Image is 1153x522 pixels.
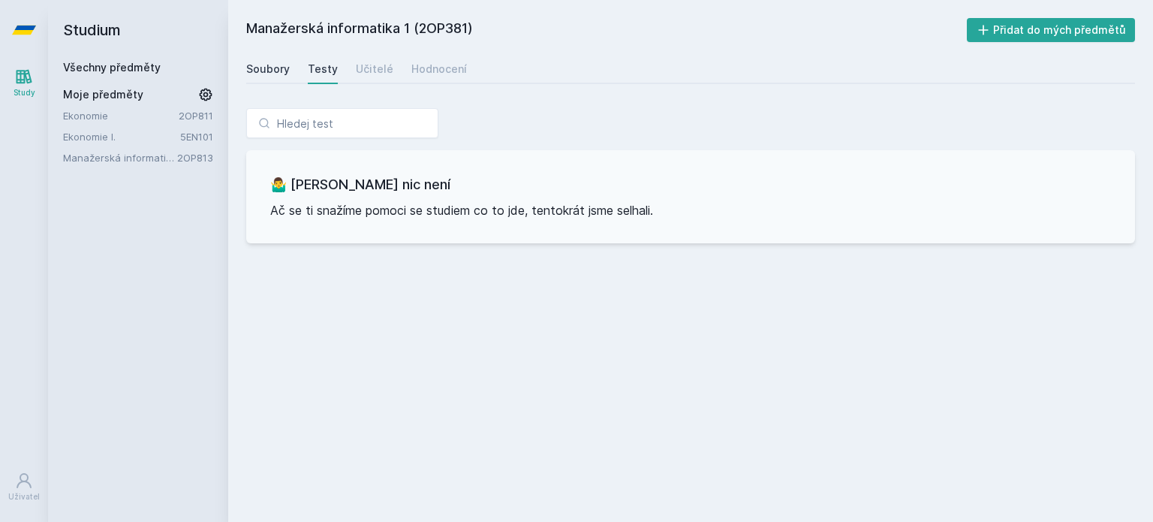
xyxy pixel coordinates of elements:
a: Ekonomie I. [63,129,180,144]
a: Všechny předměty [63,61,161,74]
a: 2OP813 [177,152,213,164]
a: Study [3,60,45,106]
a: Manažerská informatika 1 [63,150,177,165]
a: Hodnocení [411,54,467,84]
div: Hodnocení [411,62,467,77]
a: Uživatel [3,464,45,510]
div: Uživatel [8,491,40,502]
span: Moje předměty [63,87,143,102]
a: 5EN101 [180,131,213,143]
a: Učitelé [356,54,393,84]
p: Ač se ti snažíme pomoci se studiem co to jde, tentokrát jsme selhali. [270,201,1111,219]
h2: Manažerská informatika 1 (2OP381) [246,18,967,42]
div: Soubory [246,62,290,77]
a: 2OP811 [179,110,213,122]
div: Učitelé [356,62,393,77]
a: Soubory [246,54,290,84]
h3: 🤷‍♂️ [PERSON_NAME] nic není [270,174,1111,195]
a: Testy [308,54,338,84]
div: Testy [308,62,338,77]
button: Přidat do mých předmětů [967,18,1136,42]
a: Ekonomie [63,108,179,123]
input: Hledej test [246,108,438,138]
div: Study [14,87,35,98]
